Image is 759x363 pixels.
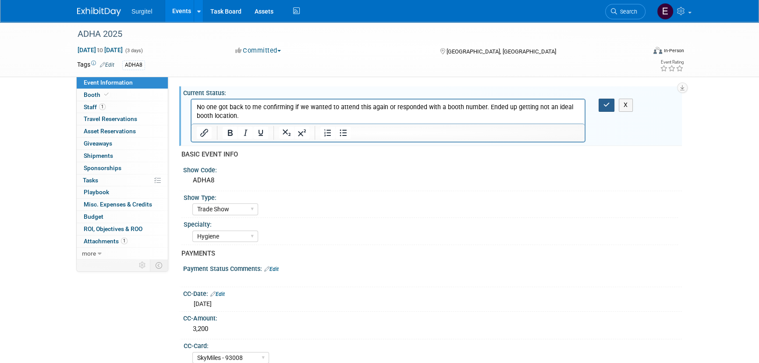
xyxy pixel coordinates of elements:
[84,115,137,122] span: Travel Reservations
[84,103,106,110] span: Staff
[183,86,682,97] div: Current Status:
[194,300,212,307] span: [DATE]
[279,127,294,139] button: Subscript
[121,238,128,244] span: 1
[77,199,168,210] a: Misc. Expenses & Credits
[210,291,225,297] a: Edit
[77,211,168,223] a: Budget
[77,223,168,235] a: ROI, Objectives & ROO
[232,46,284,55] button: Committed
[131,8,152,15] span: Surgitel
[184,339,678,350] div: CC-Card:
[657,3,674,20] img: Event Coordinator
[83,177,98,184] span: Tasks
[84,225,142,232] span: ROI, Objectives & ROO
[84,238,128,245] span: Attachments
[183,164,682,174] div: Show Code:
[84,189,109,196] span: Playbook
[184,191,678,202] div: Show Type:
[77,162,168,174] a: Sponsorships
[320,127,335,139] button: Numbered list
[446,48,556,55] span: [GEOGRAPHIC_DATA], [GEOGRAPHIC_DATA]
[653,47,662,54] img: Format-Inperson.png
[84,213,103,220] span: Budget
[77,77,168,89] a: Event Information
[77,46,123,54] span: [DATE] [DATE]
[77,125,168,137] a: Asset Reservations
[122,60,145,70] div: ADHA8
[77,60,114,70] td: Tags
[77,138,168,149] a: Giveaways
[74,26,632,42] div: ADHA 2025
[181,150,675,159] div: BASIC EVENT INFO
[192,100,585,124] iframe: Rich Text Area
[77,113,168,125] a: Travel Reservations
[183,262,682,274] div: Payment Status Comments:
[617,8,637,15] span: Search
[190,322,675,336] div: 3,200
[660,60,684,64] div: Event Rating
[84,164,121,171] span: Sponsorships
[183,287,682,299] div: CC-Date:
[190,174,675,187] div: ADHA8
[84,152,113,159] span: Shipments
[84,201,152,208] span: Misc. Expenses & Credits
[223,127,238,139] button: Bold
[99,103,106,110] span: 1
[181,249,675,258] div: PAYMENTS
[238,127,253,139] button: Italic
[253,127,268,139] button: Underline
[294,127,309,139] button: Superscript
[84,128,136,135] span: Asset Reservations
[82,250,96,257] span: more
[336,127,351,139] button: Bullet list
[264,266,279,272] a: Edit
[77,235,168,247] a: Attachments1
[77,248,168,260] a: more
[77,7,121,16] img: ExhibitDay
[84,91,110,98] span: Booth
[605,4,646,19] a: Search
[77,150,168,162] a: Shipments
[77,89,168,101] a: Booth
[84,140,112,147] span: Giveaways
[96,46,104,53] span: to
[197,127,212,139] button: Insert/edit link
[77,174,168,186] a: Tasks
[184,218,678,229] div: Specialty:
[84,79,133,86] span: Event Information
[104,92,109,97] i: Booth reservation complete
[663,47,684,54] div: In-Person
[150,260,168,271] td: Toggle Event Tabs
[100,62,114,68] a: Edit
[594,46,684,59] div: Event Format
[124,48,143,53] span: (3 days)
[619,99,633,111] button: X
[135,260,150,271] td: Personalize Event Tab Strip
[183,312,682,323] div: CC-Amount:
[77,101,168,113] a: Staff1
[77,186,168,198] a: Playbook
